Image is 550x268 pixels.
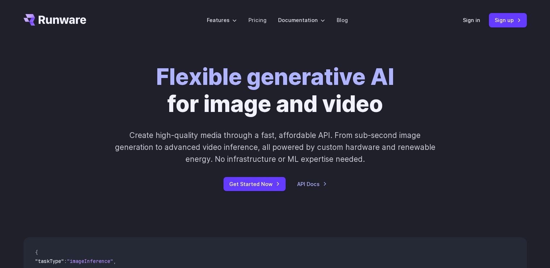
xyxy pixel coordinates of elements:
strong: Flexible generative AI [156,63,394,90]
label: Features [207,16,237,24]
h1: for image and video [156,64,394,118]
a: Pricing [248,16,267,24]
a: Sign in [463,16,480,24]
a: Get Started Now [223,177,286,191]
a: API Docs [297,180,327,188]
a: Blog [337,16,348,24]
span: "taskType" [35,258,64,264]
a: Go to / [24,14,86,26]
p: Create high-quality media through a fast, affordable API. From sub-second image generation to adv... [114,129,436,165]
span: "imageInference" [67,258,113,264]
span: { [35,249,38,256]
span: , [113,258,116,264]
a: Sign up [489,13,527,27]
span: : [64,258,67,264]
label: Documentation [278,16,325,24]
